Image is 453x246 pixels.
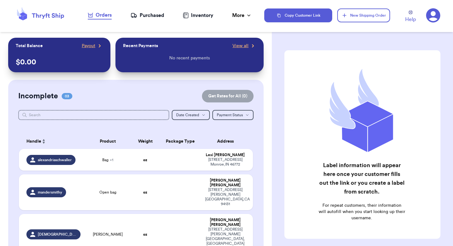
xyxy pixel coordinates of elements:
[62,93,72,99] span: 03
[232,43,256,49] a: View all
[38,157,72,162] span: alexandriaschwaller
[212,110,254,120] button: Payment Status
[16,57,103,67] p: $ 0.00
[110,158,113,162] span: + 1
[93,232,123,237] span: [PERSON_NAME]
[205,188,245,206] div: [STREET_ADDRESS][PERSON_NAME] [GEOGRAPHIC_DATA] , CA 94131
[169,55,210,61] p: No recent payments
[183,12,213,19] a: Inventory
[405,10,416,23] a: Help
[26,138,41,145] span: Handle
[16,43,43,49] p: Total Balance
[232,12,252,19] div: More
[131,12,164,19] a: Purchased
[123,43,158,49] p: Recent Payments
[82,43,103,49] a: Payout
[205,218,245,227] div: [PERSON_NAME] [PERSON_NAME]
[202,90,254,102] button: Get Rates for All (0)
[264,8,332,22] button: Copy Customer Link
[99,190,116,195] span: Open bag
[318,202,405,221] p: For repeat customers, their information will autofill when you start looking up their username.
[38,232,77,237] span: [DEMOGRAPHIC_DATA]
[159,134,201,149] th: Package Type
[172,110,210,120] button: Date Created
[143,190,147,194] strong: oz
[205,153,245,157] div: Lexi [PERSON_NAME]
[201,134,253,149] th: Address
[88,11,112,19] a: Orders
[84,134,131,149] th: Product
[176,113,199,117] span: Date Created
[38,190,62,195] span: mandersmithy
[337,8,390,22] button: New Shipping Order
[41,138,46,145] button: Sort ascending
[102,157,113,162] span: Bag
[131,134,159,149] th: Weight
[217,113,243,117] span: Payment Status
[18,110,169,120] input: Search
[318,161,405,196] h2: Label information will appear here once your customer fills out the link or you create a label fr...
[143,232,147,236] strong: oz
[82,43,95,49] span: Payout
[405,16,416,23] span: Help
[232,43,249,49] span: View all
[205,178,245,188] div: [PERSON_NAME] [PERSON_NAME]
[143,158,147,162] strong: oz
[18,91,58,101] h2: Incomplete
[205,157,245,167] div: [STREET_ADDRESS] Monroe , IN 46772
